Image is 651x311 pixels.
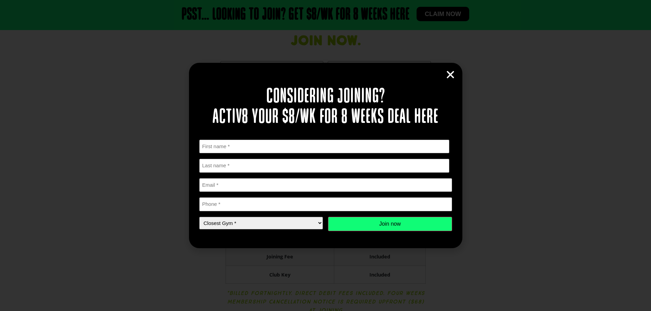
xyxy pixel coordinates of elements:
[199,140,450,154] input: First name *
[328,217,452,231] input: Join now
[199,159,450,173] input: Last name *
[199,197,452,211] input: Phone *
[199,87,452,128] h2: Considering joining? Activ8 your $8/wk for 8 weeks deal here
[445,70,456,80] a: Close
[199,178,452,192] input: Email *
